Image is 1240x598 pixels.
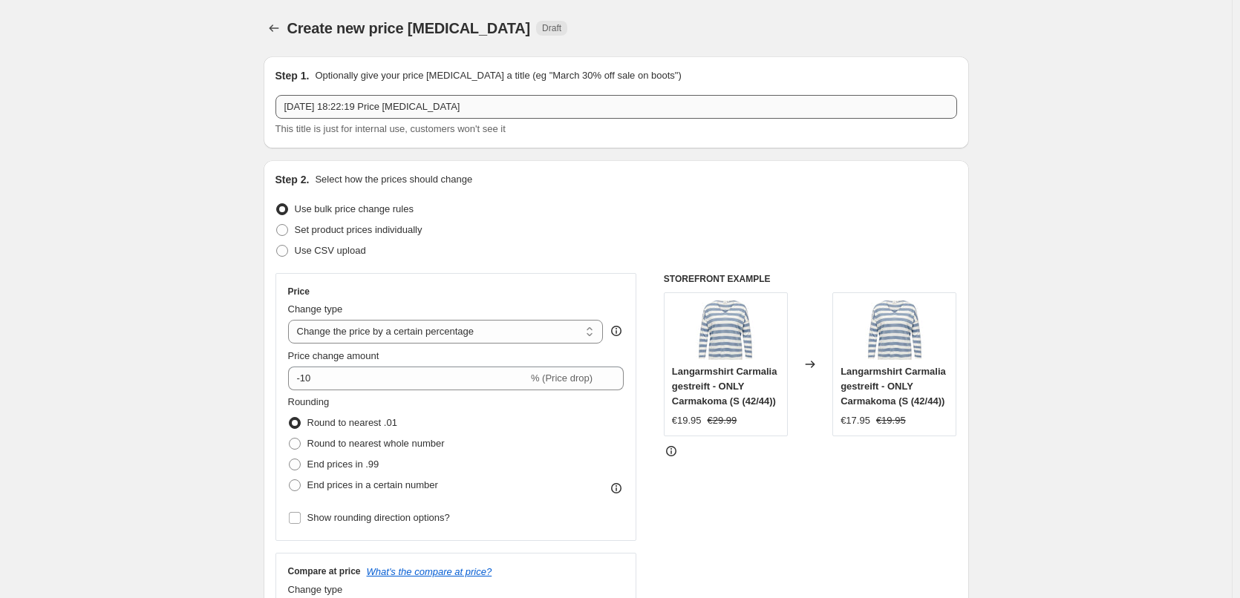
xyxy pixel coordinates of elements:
h2: Step 2. [275,172,310,187]
span: Price change amount [288,350,379,361]
span: Draft [542,22,561,34]
span: Round to nearest .01 [307,417,397,428]
input: 30% off holiday sale [275,95,957,119]
button: Price change jobs [264,18,284,39]
span: End prices in .99 [307,459,379,470]
h6: STOREFRONT EXAMPLE [664,273,957,285]
div: €17.95 [841,413,870,428]
strike: €19.95 [876,413,906,428]
span: Rounding [288,396,330,407]
button: What's the compare at price? [367,566,492,577]
span: This title is just for internal use, customers won't see it [275,123,506,134]
span: Change type [288,584,343,595]
strike: €29.99 [708,413,737,428]
span: Langarmshirt Carmalia gestreift - ONLY Carmakoma (S (42/44)) [672,366,777,407]
div: help [609,323,624,338]
span: Create new price [MEDICAL_DATA] [287,20,531,36]
span: Show rounding direction options? [307,512,450,523]
img: on__4511023__front_80x.jpg [865,300,924,360]
span: Change type [288,303,343,315]
span: Use bulk price change rules [295,203,414,214]
span: % (Price drop) [531,372,593,384]
div: €19.95 [672,413,702,428]
p: Optionally give your price [MEDICAL_DATA] a title (eg "March 30% off sale on boots") [315,68,681,83]
span: Use CSV upload [295,245,366,256]
span: End prices in a certain number [307,479,438,490]
span: Langarmshirt Carmalia gestreift - ONLY Carmakoma (S (42/44)) [841,366,946,407]
span: Set product prices individually [295,224,422,235]
p: Select how the prices should change [315,172,472,187]
img: on__4511023__front_80x.jpg [696,300,755,360]
input: -15 [288,367,528,390]
h3: Price [288,286,310,298]
h3: Compare at price [288,565,361,577]
h2: Step 1. [275,68,310,83]
span: Round to nearest whole number [307,438,445,449]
